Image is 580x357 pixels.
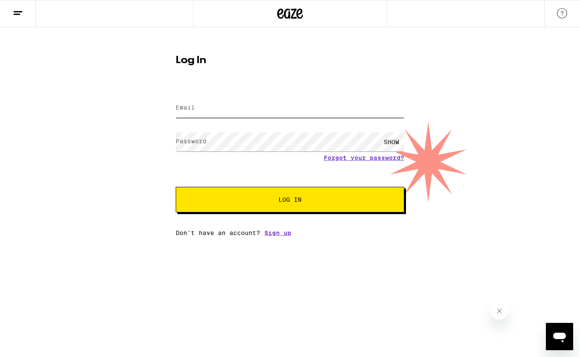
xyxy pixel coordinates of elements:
label: Email [176,104,195,111]
iframe: Button to launch messaging window [546,323,573,350]
iframe: Close message [491,302,508,319]
label: Password [176,138,206,145]
span: Log In [278,197,302,203]
a: Forgot your password? [324,154,404,161]
button: Log In [176,187,404,212]
div: Don't have an account? [176,229,404,236]
span: Hi. Need any help? [5,6,61,13]
h1: Log In [176,55,404,66]
a: Sign up [264,229,291,236]
div: SHOW [379,132,404,151]
input: Email [176,99,404,118]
